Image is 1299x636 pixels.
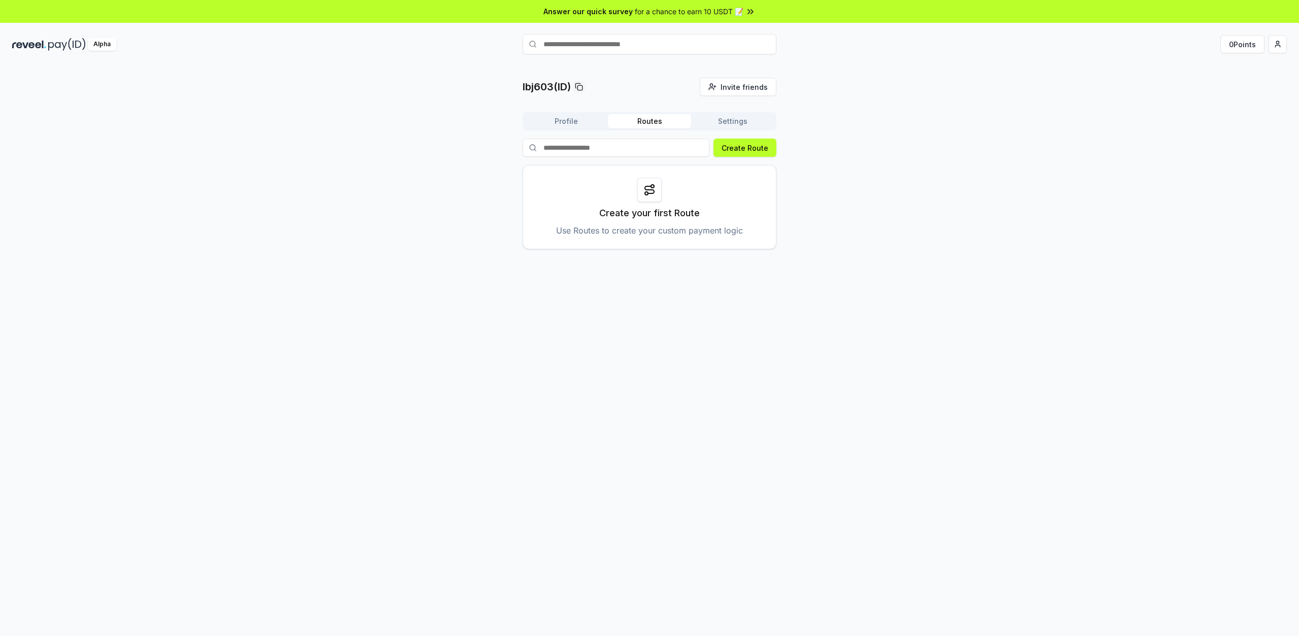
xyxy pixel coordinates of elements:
span: Invite friends [721,82,768,92]
button: Profile [525,114,608,128]
span: Answer our quick survey [543,6,633,17]
button: Settings [691,114,774,128]
div: Alpha [88,38,116,51]
button: Invite friends [700,78,776,96]
p: lbj603(ID) [523,80,571,94]
p: Create your first Route [599,206,700,220]
button: Routes [608,114,691,128]
img: pay_id [48,38,86,51]
p: Use Routes to create your custom payment logic [556,224,743,237]
img: reveel_dark [12,38,46,51]
button: Create Route [713,139,776,157]
span: for a chance to earn 10 USDT 📝 [635,6,743,17]
button: 0Points [1220,35,1264,53]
